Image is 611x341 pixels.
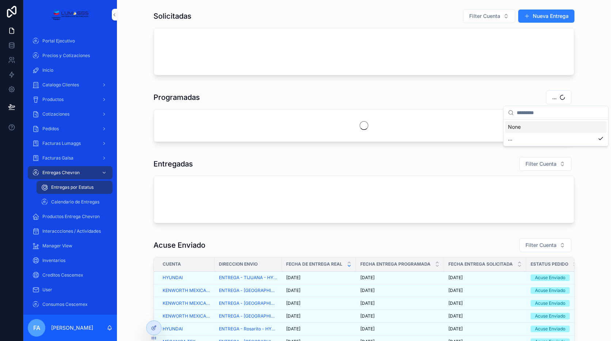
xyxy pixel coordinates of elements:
span: [DATE] [286,300,300,306]
span: [DATE] [448,275,463,281]
span: Consumos Cescemex [42,301,88,307]
a: HYUNDAI [163,326,183,332]
a: ENTREGA - [GEOGRAPHIC_DATA] - KENWORTH MEXICANA [219,313,277,319]
span: [DATE] [360,326,375,332]
a: HYUNDAI [163,326,210,332]
a: [DATE] [360,275,440,281]
span: Entregas por Estatus [51,184,94,190]
div: scrollable content [23,29,117,315]
a: [DATE] [286,275,352,281]
button: Select Button [519,238,572,252]
a: [DATE] [448,288,522,293]
span: Productos Entrega Chevron [42,214,100,220]
h1: Entregadas [153,159,193,169]
a: Inventarios [28,254,113,267]
button: Select Button [519,157,572,171]
a: KENWORTH MEXICANA [163,288,210,293]
span: [DATE] [360,313,375,319]
div: None [505,121,607,133]
a: User [28,283,113,296]
h1: Programadas [153,92,200,102]
button: Nueva Entrega [518,10,574,23]
span: Fecha Entrega Solicitada [448,261,513,267]
div: Acuse Enviado [535,326,565,332]
a: [DATE] [448,300,522,306]
span: Creditos Cescemex [42,272,83,278]
a: Acuse Enviado [531,300,577,307]
a: ENTREGA - TIJUANA - HYUNDAI [219,275,277,281]
span: [DATE] [286,326,300,332]
h1: Acuse Enviado [153,240,205,250]
a: ENTREGA - Rosarito - HYUNDAI [219,326,277,332]
div: Acuse Enviado [535,287,565,294]
a: [DATE] [286,300,352,306]
span: [DATE] [286,288,300,293]
a: Cotizaciones [28,108,113,121]
div: Acuse Enviado [535,274,565,281]
span: [DATE] [360,275,375,281]
a: ENTREGA - [GEOGRAPHIC_DATA] - KENWORTH MEXICANA [219,300,277,306]
span: Inventarios [42,258,65,263]
span: Facturas Lumaggs [42,140,81,146]
h1: Solicitadas [153,11,191,21]
span: Calendario de Entregas [51,199,99,205]
a: [DATE] [286,313,352,319]
span: Filter Cuenta [525,241,557,249]
a: [DATE] [448,275,522,281]
span: Facturas Galsa [42,155,73,161]
a: Facturas Galsa [28,151,113,165]
a: Acuse Enviado [531,313,577,319]
a: Pedidos [28,122,113,135]
span: [DATE] [286,275,300,281]
a: HYUNDAI [163,275,210,281]
span: [DATE] [448,300,463,306]
button: Select Button [463,9,515,23]
img: App logo [52,9,88,20]
a: KENWORTH MEXICANA [163,313,210,319]
a: Entregas Chevron [28,166,113,179]
a: Portal Ejecutivo [28,34,113,48]
a: ENTREGA - [GEOGRAPHIC_DATA] - KENWORTH MEXICANA [219,288,277,293]
a: Consumos Cescemex [28,298,113,311]
span: ... [508,135,512,142]
span: Interaccciones / Actividades [42,228,101,234]
span: Cuenta [163,261,181,267]
span: Filter Cuenta [525,160,557,168]
span: [DATE] [360,288,375,293]
span: [DATE] [286,313,300,319]
button: Select Button [546,90,572,104]
div: Acuse Enviado [535,300,565,307]
span: Estatus Pedido [531,261,568,267]
span: [DATE] [448,326,463,332]
a: [DATE] [286,326,352,332]
a: Acuse Enviado [531,274,577,281]
p: [PERSON_NAME] [51,324,93,331]
a: Calendario de Entregas [37,195,113,209]
span: Precios y Cotizaciones [42,53,90,59]
a: Acuse Enviado [531,326,577,332]
span: ... [552,94,557,101]
span: Catalogo Clientes [42,82,79,88]
a: KENWORTH MEXICANA [163,300,210,306]
div: Acuse Enviado [535,313,565,319]
span: HYUNDAI [163,275,183,281]
a: [DATE] [360,288,440,293]
a: [DATE] [360,313,440,319]
span: [DATE] [448,288,463,293]
a: [DATE] [360,300,440,306]
div: Suggestions [504,120,608,146]
a: Inicio [28,64,113,77]
span: Portal Ejecutivo [42,38,75,44]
